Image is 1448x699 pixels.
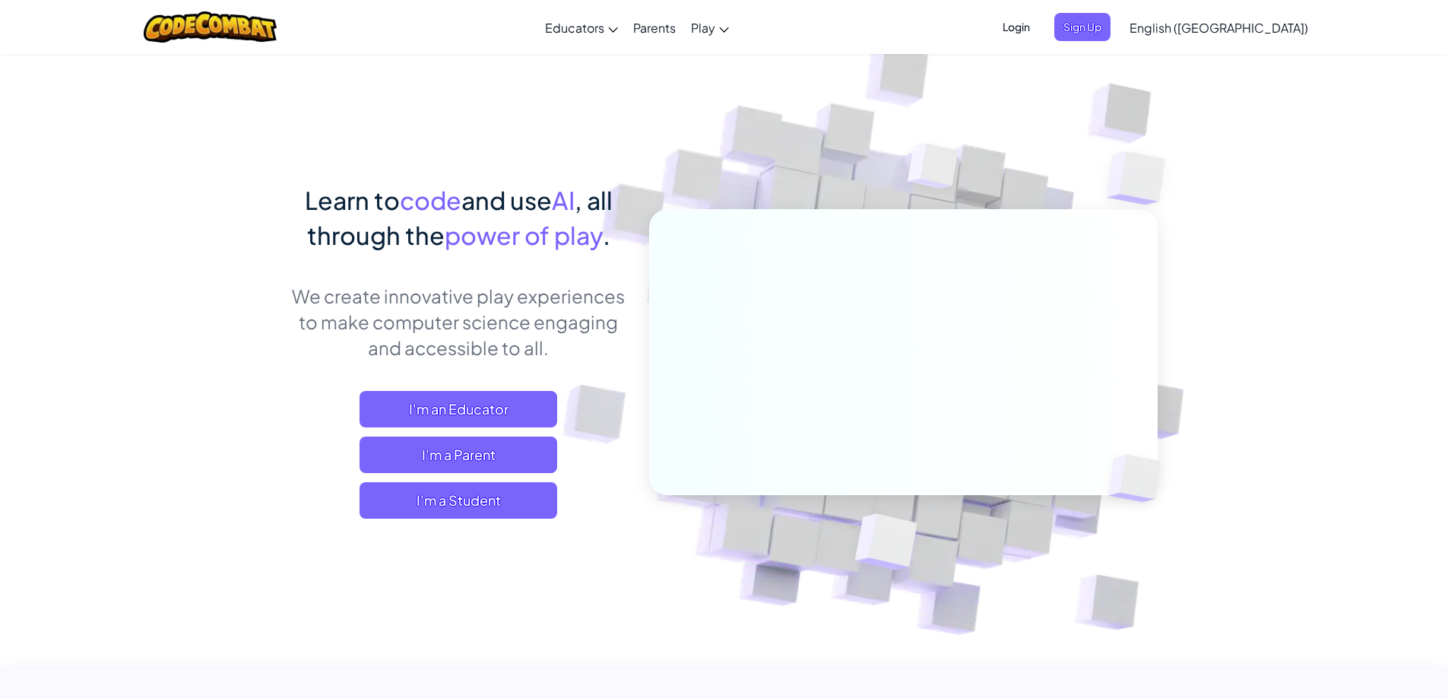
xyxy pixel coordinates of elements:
a: Play [683,7,737,48]
span: Play [691,20,715,36]
img: Overlap cubes [1076,114,1208,243]
a: Parents [626,7,683,48]
span: power of play [445,220,603,250]
img: Overlap cubes [817,481,953,608]
img: Overlap cubes [1082,423,1196,534]
span: Educators [545,20,604,36]
span: English ([GEOGRAPHIC_DATA]) [1130,20,1308,36]
span: and use [461,185,552,215]
span: . [603,220,610,250]
button: Login [993,13,1039,41]
img: Overlap cubes [879,113,988,227]
span: AI [552,185,575,215]
a: Educators [537,7,626,48]
span: Learn to [305,185,400,215]
p: We create innovative play experiences to make computer science engaging and accessible to all. [291,283,626,361]
a: I'm a Parent [360,437,557,473]
span: code [400,185,461,215]
a: English ([GEOGRAPHIC_DATA]) [1122,7,1316,48]
button: I'm a Student [360,482,557,519]
img: CodeCombat logo [144,11,277,43]
button: Sign Up [1054,13,1111,41]
a: I'm an Educator [360,391,557,427]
